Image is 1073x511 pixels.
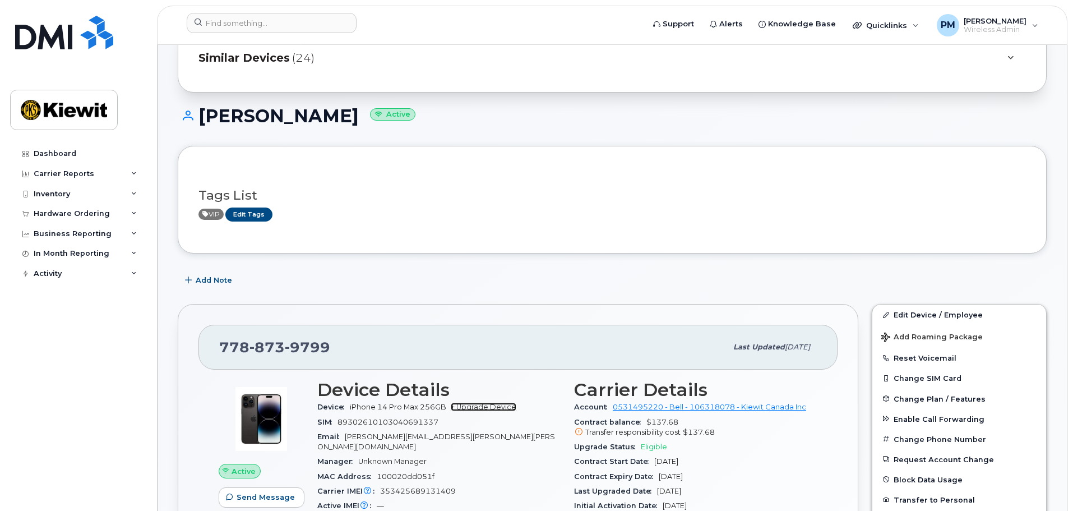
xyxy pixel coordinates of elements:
[187,13,357,33] input: Find something...
[178,106,1047,126] h1: [PERSON_NAME]
[1024,462,1065,503] iframe: Messenger Launcher
[219,487,304,508] button: Send Message
[219,339,330,356] span: 778
[317,403,350,411] span: Device
[317,380,561,400] h3: Device Details
[645,13,702,35] a: Support
[894,394,986,403] span: Change Plan / Features
[574,487,657,495] span: Last Upgraded Date
[872,429,1046,449] button: Change Phone Number
[881,333,983,343] span: Add Roaming Package
[317,472,377,481] span: MAC Address
[317,457,358,466] span: Manager
[198,188,1026,202] h3: Tags List
[872,409,1046,429] button: Enable Call Forwarding
[872,389,1046,409] button: Change Plan / Features
[872,368,1046,388] button: Change SIM Card
[370,108,415,121] small: Active
[292,50,314,66] span: (24)
[872,305,1046,325] a: Edit Device / Employee
[317,487,380,495] span: Carrier IMEI
[663,501,687,510] span: [DATE]
[237,492,295,503] span: Send Message
[317,501,377,510] span: Active IMEI
[751,13,844,35] a: Knowledge Base
[845,14,927,36] div: Quicklinks
[178,270,242,291] button: Add Note
[198,50,290,66] span: Similar Devices
[228,385,295,453] img: image20231002-3703462-by0d28.jpeg
[785,343,810,351] span: [DATE]
[872,469,1046,490] button: Block Data Usage
[350,403,446,411] span: iPhone 14 Pro Max 256GB
[641,443,667,451] span: Eligible
[872,348,1046,368] button: Reset Voicemail
[574,457,654,466] span: Contract Start Date
[249,339,285,356] span: 873
[358,457,427,466] span: Unknown Manager
[574,380,817,400] h3: Carrier Details
[451,403,516,411] a: + Upgrade Device
[663,19,694,30] span: Support
[654,457,678,466] span: [DATE]
[941,19,955,32] span: PM
[317,432,555,451] span: [PERSON_NAME][EMAIL_ADDRESS][PERSON_NAME][PERSON_NAME][DOMAIN_NAME]
[894,415,984,423] span: Enable Call Forwarding
[337,418,438,426] span: 89302610103040691337
[380,487,456,495] span: 353425689131409
[225,208,272,222] a: Edit Tags
[872,490,1046,510] button: Transfer to Personal
[317,418,337,426] span: SIM
[613,403,806,411] a: 0531495220 - Bell - 106318078 - Kiewit Canada Inc
[872,449,1046,469] button: Request Account Change
[574,472,659,481] span: Contract Expiry Date
[929,14,1046,36] div: Paramvir Minhas
[574,501,663,510] span: Initial Activation Date
[657,487,681,495] span: [DATE]
[585,428,681,436] span: Transfer responsibility cost
[733,343,785,351] span: Last updated
[574,418,646,426] span: Contract balance
[964,25,1026,34] span: Wireless Admin
[574,403,613,411] span: Account
[377,472,434,481] span: 100020dd051f
[872,325,1046,348] button: Add Roaming Package
[719,19,743,30] span: Alerts
[964,16,1026,25] span: [PERSON_NAME]
[702,13,751,35] a: Alerts
[683,428,715,436] span: $137.68
[196,275,232,286] span: Add Note
[574,443,641,451] span: Upgrade Status
[659,472,683,481] span: [DATE]
[285,339,330,356] span: 9799
[768,19,836,30] span: Knowledge Base
[198,209,224,220] span: Active
[866,21,907,30] span: Quicklinks
[377,501,384,510] span: —
[574,418,817,438] span: $137.68
[232,466,256,477] span: Active
[317,432,345,441] span: Email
